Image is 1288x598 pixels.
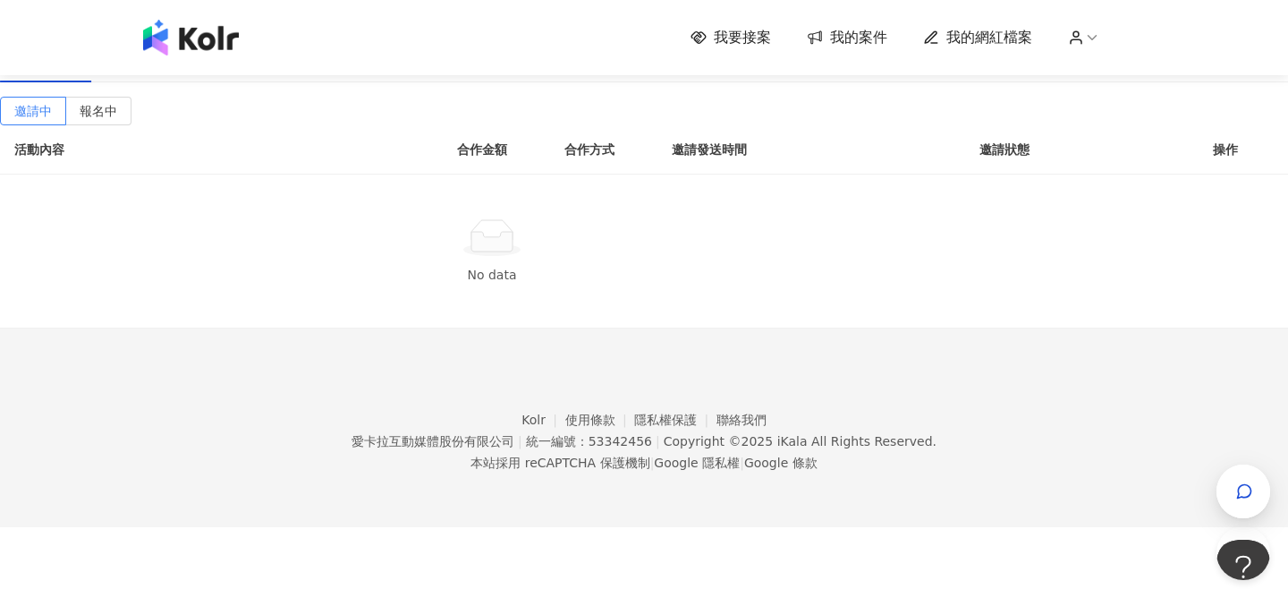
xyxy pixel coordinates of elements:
a: 使用條款 [565,413,635,427]
div: 愛卡拉互動媒體股份有限公司 [352,434,514,448]
span: 邀請中 [14,104,52,118]
div: Copyright © 2025 All Rights Reserved. [664,434,936,448]
a: 我的網紅檔案 [923,28,1032,47]
a: 我要接案 [691,28,771,47]
th: 邀請狀態 [965,125,1199,175]
span: | [656,434,660,448]
div: 統一編號：53342456 [526,434,652,448]
a: 我的案件 [807,28,887,47]
div: No data [21,265,962,285]
span: 我的網紅檔案 [946,28,1032,47]
span: 我要接案 [714,28,771,47]
span: | [650,456,655,470]
a: 聯絡我們 [716,413,767,427]
a: Google 條款 [744,456,818,470]
a: Kolr [521,413,564,427]
th: 合作金額 [443,125,550,175]
img: logo [143,20,239,56]
iframe: Toggle Customer Support [1216,540,1270,594]
span: 報名中 [80,104,117,118]
span: 我的案件 [830,28,887,47]
a: Google 隱私權 [654,456,740,470]
span: 本站採用 reCAPTCHA 保護機制 [470,452,817,474]
span: | [518,434,522,448]
a: 隱私權保護 [634,413,716,427]
th: 操作 [1199,125,1288,175]
span: | [740,456,744,470]
th: 邀請發送時間 [657,125,965,175]
th: 合作方式 [550,125,657,175]
a: iKala [777,434,808,448]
